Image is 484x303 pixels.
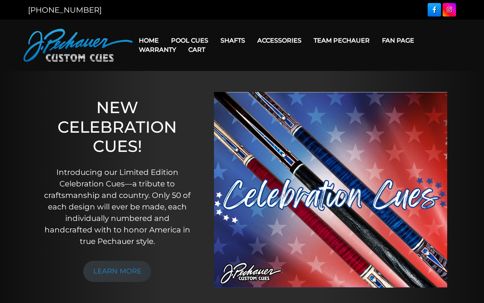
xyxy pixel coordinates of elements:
[182,40,211,59] a: Cart
[133,31,165,50] a: Home
[28,5,102,15] a: [PHONE_NUMBER]
[83,261,151,282] a: LEARN MORE
[376,31,420,50] a: Fan Page
[133,40,182,59] a: Warranty
[23,29,133,62] img: Pechauer Custom Cues
[214,31,251,50] a: Shafts
[165,31,214,50] a: Pool Cues
[251,31,308,50] a: Accessories
[308,31,376,50] a: Team Pechauer
[40,166,194,247] p: Introducing our Limited Edition Celebration Cues—a tribute to craftsmanship and country. Only 50 ...
[40,98,194,156] h1: NEW CELEBRATION CUES!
